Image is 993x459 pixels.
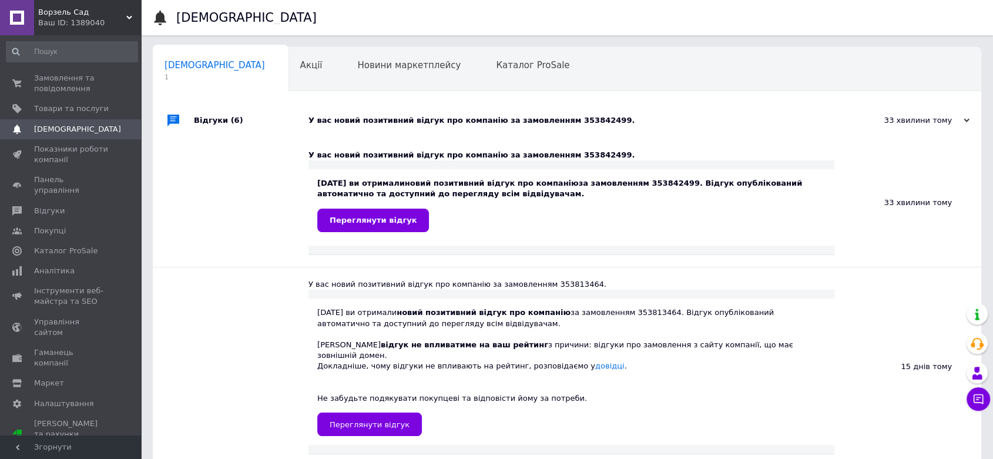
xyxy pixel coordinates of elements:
[165,60,265,71] span: [DEMOGRAPHIC_DATA]
[381,340,548,349] b: відгук не впливатиме на ваш рейтинг
[317,209,429,232] a: Переглянути відгук
[317,393,826,404] div: Не забудьте подякувати покупцеві та відповісти йому за потреби.
[165,73,265,82] span: 1
[967,387,990,411] button: Чат з покупцем
[34,124,121,135] span: [DEMOGRAPHIC_DATA]
[34,398,94,409] span: Налаштування
[852,115,969,126] div: 33 хвилини тому
[194,103,308,138] div: Відгуки
[38,7,126,18] span: Ворзель Сад
[34,266,75,276] span: Аналітика
[34,226,66,236] span: Покупці
[34,418,109,451] span: [PERSON_NAME] та рахунки
[6,41,138,62] input: Пошук
[317,361,826,371] div: Докладніше, чому відгуки не впливають на рейтинг, розповідаємо у .
[34,246,98,256] span: Каталог ProSale
[308,279,834,290] div: У вас новий позитивний відгук про компанію за замовленням 353813464.
[357,60,461,71] span: Новини маркетплейсу
[317,413,422,436] a: Переглянути відгук
[317,340,826,361] div: [PERSON_NAME] з причини: відгуки про замовлення з сайту компанії, що має зовнішній домен.
[38,18,141,28] div: Ваш ID: 1389040
[834,138,981,267] div: 33 хвилини тому
[34,347,109,368] span: Гаманець компанії
[496,60,569,71] span: Каталог ProSale
[317,307,826,436] div: [DATE] ви отримали за замовленням 353813464. Відгук опублікований автоматично та доступний до пер...
[397,308,571,317] b: новий позитивний відгук про компанію
[330,216,417,225] span: Переглянути відгук
[34,378,64,388] span: Маркет
[300,60,323,71] span: Акції
[308,115,852,126] div: У вас новий позитивний відгук про компанію за замовленням 353842499.
[34,206,65,216] span: Відгуки
[34,144,109,165] span: Показники роботи компанії
[34,73,109,94] span: Замовлення та повідомлення
[34,103,109,114] span: Товари та послуги
[317,178,826,232] div: [DATE] ви отримали за замовленням 353842499. Відгук опублікований автоматично та доступний до пер...
[231,116,243,125] span: (6)
[34,175,109,196] span: Панель управління
[308,150,834,160] div: У вас новий позитивний відгук про компанію за замовленням 353842499.
[34,286,109,307] span: Інструменти веб-майстра та SEO
[176,11,317,25] h1: [DEMOGRAPHIC_DATA]
[330,420,410,429] span: Переглянути відгук
[405,179,579,187] b: новий позитивний відгук про компанію
[34,317,109,338] span: Управління сайтом
[595,361,625,370] a: довідці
